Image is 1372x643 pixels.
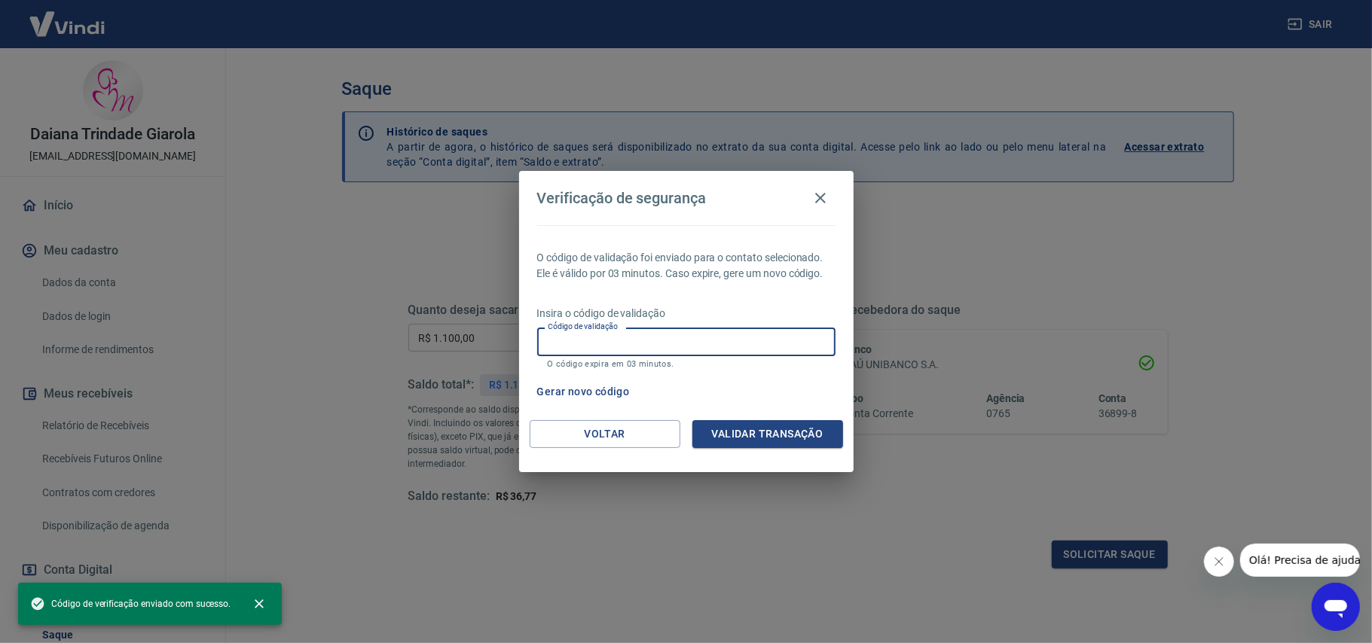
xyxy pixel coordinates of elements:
button: Validar transação [692,420,843,448]
button: Gerar novo código [531,378,636,406]
span: Código de verificação enviado com sucesso. [30,596,231,611]
label: Código de validação [548,321,618,332]
span: Olá! Precisa de ajuda? [9,11,127,23]
p: O código de validação foi enviado para o contato selecionado. Ele é válido por 03 minutos. Caso e... [537,250,836,282]
h4: Verificação de segurança [537,189,707,207]
iframe: Mensagem da empresa [1240,544,1360,577]
button: close [243,587,276,620]
button: Voltar [530,420,680,448]
p: O código expira em 03 minutos. [548,359,825,369]
iframe: Botão para abrir a janela de mensagens [1312,583,1360,631]
iframe: Fechar mensagem [1204,547,1234,577]
p: Insira o código de validação [537,306,836,321]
